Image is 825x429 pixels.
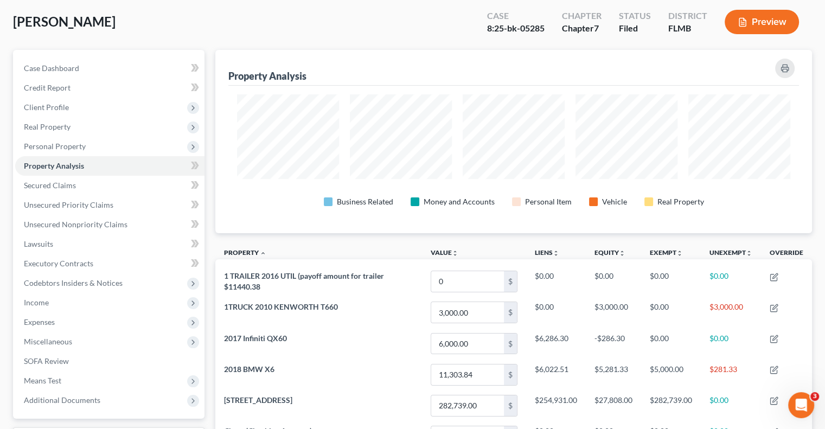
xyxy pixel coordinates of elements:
[24,63,79,73] span: Case Dashboard
[701,359,761,390] td: $281.33
[526,297,586,328] td: $0.00
[641,328,701,359] td: $0.00
[553,250,559,257] i: unfold_more
[641,266,701,297] td: $0.00
[15,59,204,78] a: Case Dashboard
[452,250,458,257] i: unfold_more
[701,297,761,328] td: $3,000.00
[602,196,627,207] div: Vehicle
[424,196,495,207] div: Money and Accounts
[24,103,69,112] span: Client Profile
[15,254,204,273] a: Executory Contracts
[594,23,599,33] span: 7
[535,248,559,257] a: Liensunfold_more
[24,317,55,326] span: Expenses
[650,248,683,257] a: Exemptunfold_more
[24,122,71,131] span: Real Property
[224,302,338,311] span: 1TRUCK 2010 KENWORTH T660
[619,22,651,35] div: Filed
[746,250,752,257] i: unfold_more
[15,176,204,195] a: Secured Claims
[562,22,602,35] div: Chapter
[788,392,814,418] iframe: Intercom live chat
[15,351,204,371] a: SOFA Review
[24,356,69,366] span: SOFA Review
[24,220,127,229] span: Unsecured Nonpriority Claims
[15,215,204,234] a: Unsecured Nonpriority Claims
[13,14,116,29] span: [PERSON_NAME]
[431,334,504,354] input: 0.00
[24,142,86,151] span: Personal Property
[15,234,204,254] a: Lawsuits
[676,250,683,257] i: unfold_more
[24,239,53,248] span: Lawsuits
[24,181,76,190] span: Secured Claims
[224,395,292,405] span: [STREET_ADDRESS]
[668,22,707,35] div: FLMB
[526,328,586,359] td: $6,286.30
[526,390,586,421] td: $254,931.00
[487,22,545,35] div: 8:25-bk-05285
[24,259,93,268] span: Executory Contracts
[337,196,393,207] div: Business Related
[586,297,641,328] td: $3,000.00
[260,250,266,257] i: expand_less
[228,69,306,82] div: Property Analysis
[810,392,819,401] span: 3
[431,248,458,257] a: Valueunfold_more
[619,250,625,257] i: unfold_more
[431,364,504,385] input: 0.00
[431,271,504,292] input: 0.00
[701,328,761,359] td: $0.00
[641,390,701,421] td: $282,739.00
[224,248,266,257] a: Property expand_less
[525,196,572,207] div: Personal Item
[526,359,586,390] td: $6,022.51
[641,359,701,390] td: $5,000.00
[701,390,761,421] td: $0.00
[487,10,545,22] div: Case
[431,395,504,416] input: 0.00
[224,271,384,291] span: 1 TRAILER 2016 UTIL (payoff amount for trailer $11440.38
[526,266,586,297] td: $0.00
[586,359,641,390] td: $5,281.33
[701,266,761,297] td: $0.00
[24,278,123,287] span: Codebtors Insiders & Notices
[24,161,84,170] span: Property Analysis
[504,395,517,416] div: $
[24,337,72,346] span: Miscellaneous
[24,395,100,405] span: Additional Documents
[15,195,204,215] a: Unsecured Priority Claims
[224,364,274,374] span: 2018 BMW X6
[24,83,71,92] span: Credit Report
[725,10,799,34] button: Preview
[586,266,641,297] td: $0.00
[24,376,61,385] span: Means Test
[504,364,517,385] div: $
[586,328,641,359] td: -$286.30
[641,297,701,328] td: $0.00
[586,390,641,421] td: $27,808.00
[504,334,517,354] div: $
[431,302,504,323] input: 0.00
[594,248,625,257] a: Equityunfold_more
[657,196,704,207] div: Real Property
[24,200,113,209] span: Unsecured Priority Claims
[15,156,204,176] a: Property Analysis
[709,248,752,257] a: Unexemptunfold_more
[562,10,602,22] div: Chapter
[504,302,517,323] div: $
[504,271,517,292] div: $
[24,298,49,307] span: Income
[224,334,287,343] span: 2017 Infiniti QX60
[761,242,812,266] th: Override
[619,10,651,22] div: Status
[668,10,707,22] div: District
[15,78,204,98] a: Credit Report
